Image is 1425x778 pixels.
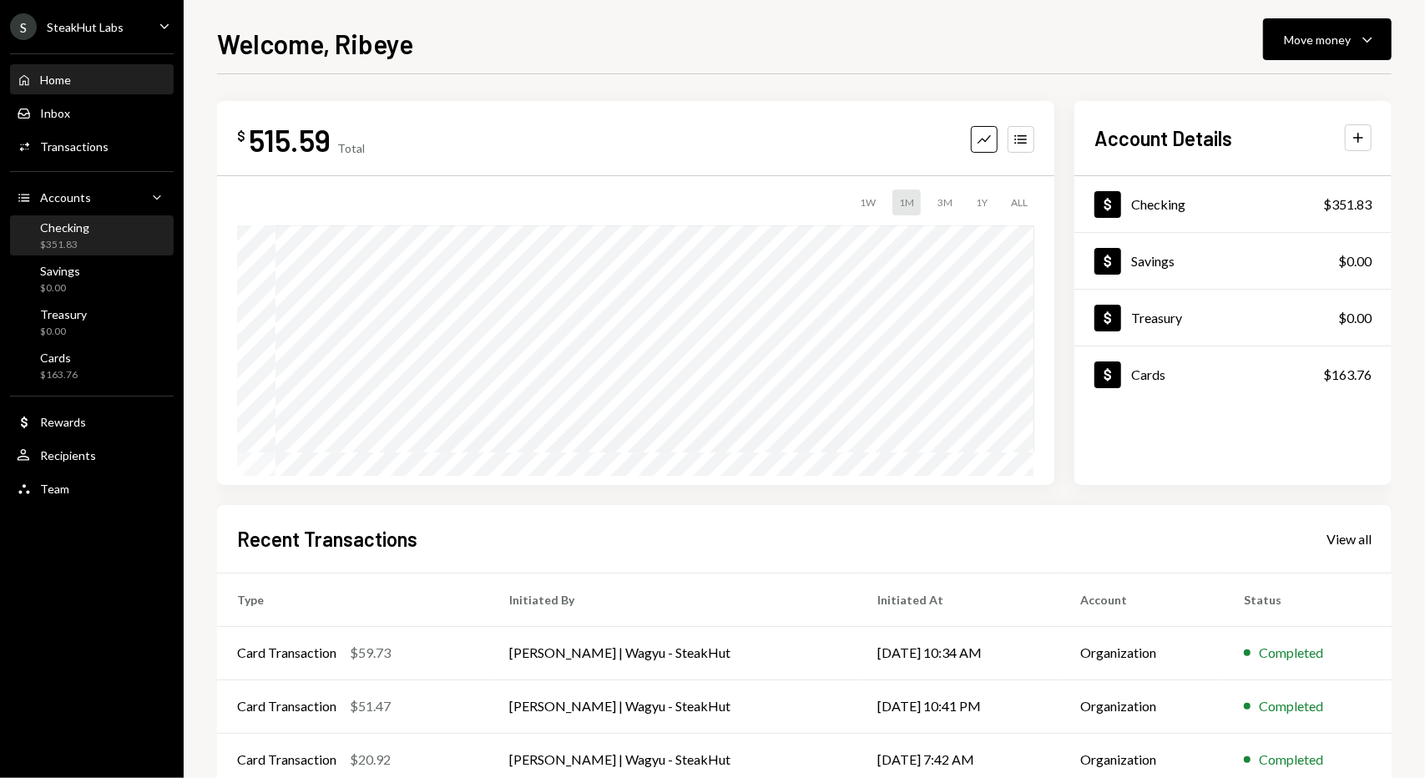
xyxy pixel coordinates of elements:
a: Transactions [10,131,174,161]
div: 1Y [969,189,994,215]
h2: Recent Transactions [237,525,417,553]
div: Rewards [40,415,86,429]
div: $0.00 [40,325,87,339]
a: Checking$351.83 [10,215,174,255]
div: $351.83 [40,238,89,252]
a: Team [10,473,174,503]
a: Rewards [10,407,174,437]
div: 515.59 [249,121,331,159]
div: 1W [853,189,882,215]
div: Cards [1131,366,1165,382]
td: Organization [1060,626,1224,679]
td: [PERSON_NAME] | Wagyu - SteakHut [489,626,857,679]
a: Recipients [10,440,174,470]
div: SteakHut Labs [47,20,124,34]
div: Card Transaction [237,750,336,770]
div: Home [40,73,71,87]
div: Completed [1259,750,1323,770]
div: $0.00 [40,281,80,296]
div: $59.73 [350,643,391,663]
div: Card Transaction [237,696,336,716]
div: Completed [1259,643,1323,663]
div: $351.83 [1323,194,1372,215]
div: Treasury [40,307,87,321]
div: $0.00 [1338,308,1372,328]
div: Team [40,482,69,496]
div: 3M [931,189,959,215]
div: $20.92 [350,750,391,770]
div: Completed [1259,696,1323,716]
div: $163.76 [1323,365,1372,385]
th: Status [1224,573,1392,626]
div: View all [1326,531,1372,548]
div: Cards [40,351,78,365]
a: Cards$163.76 [1074,346,1392,402]
div: Inbox [40,106,70,120]
div: Savings [40,264,80,278]
a: Treasury$0.00 [10,302,174,342]
div: Move money [1284,31,1351,48]
div: Checking [1131,196,1185,212]
div: Treasury [1131,310,1182,326]
button: Move money [1263,18,1392,60]
div: Recipients [40,448,96,462]
div: Transactions [40,139,109,154]
a: Home [10,64,174,94]
th: Initiated At [857,573,1060,626]
div: Accounts [40,190,91,205]
td: [DATE] 10:34 AM [857,626,1060,679]
a: Savings$0.00 [10,259,174,299]
a: Inbox [10,98,174,128]
div: Savings [1131,253,1175,269]
div: $51.47 [350,696,391,716]
h2: Account Details [1094,124,1232,152]
td: Organization [1060,679,1224,733]
a: View all [1326,529,1372,548]
th: Account [1060,573,1224,626]
h1: Welcome, Ribeye [217,27,413,60]
div: Total [337,141,365,155]
a: Savings$0.00 [1074,233,1392,289]
div: $0.00 [1338,251,1372,271]
th: Type [217,573,489,626]
a: Cards$163.76 [10,346,174,386]
th: Initiated By [489,573,857,626]
div: S [10,13,37,40]
div: 1M [892,189,921,215]
div: ALL [1004,189,1034,215]
a: Treasury$0.00 [1074,290,1392,346]
div: Checking [40,220,89,235]
a: Checking$351.83 [1074,176,1392,232]
td: [PERSON_NAME] | Wagyu - SteakHut [489,679,857,733]
td: [DATE] 10:41 PM [857,679,1060,733]
div: Card Transaction [237,643,336,663]
div: $163.76 [40,368,78,382]
a: Accounts [10,182,174,212]
div: $ [237,128,245,144]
